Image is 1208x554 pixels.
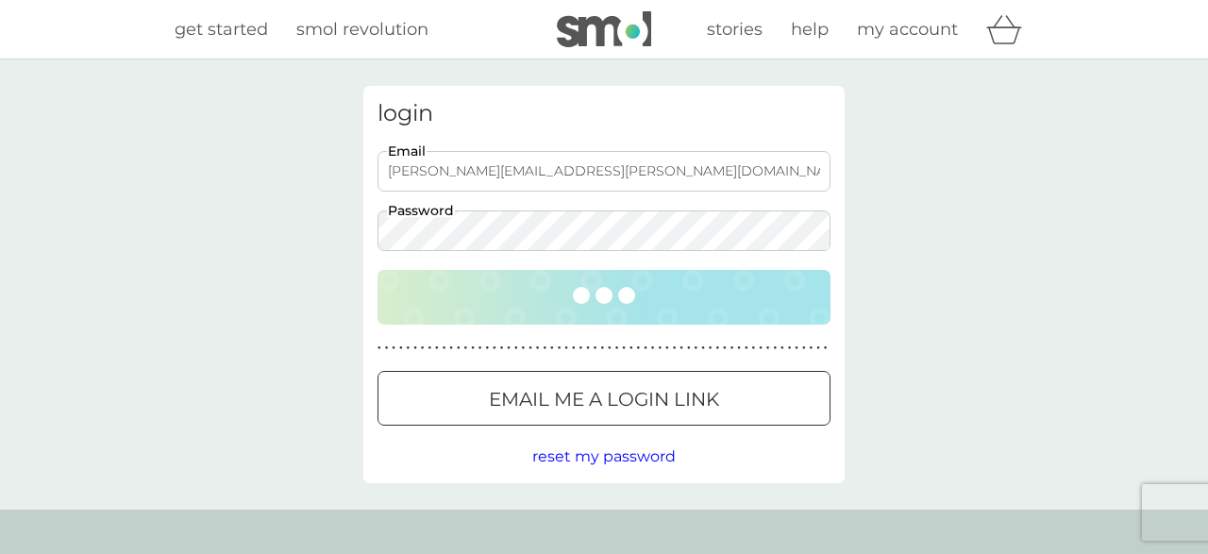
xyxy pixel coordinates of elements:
button: reset my password [532,445,676,469]
p: ● [622,344,626,353]
a: smol revolution [296,16,428,43]
p: ● [701,344,705,353]
p: ● [695,344,698,353]
p: ● [550,344,554,353]
p: ● [810,344,814,353]
p: ● [637,344,641,353]
p: ● [673,344,677,353]
p: ● [824,344,828,353]
p: ● [564,344,568,353]
p: ● [651,344,655,353]
p: ● [586,344,590,353]
p: ● [572,344,576,353]
p: Email me a login link [489,384,719,414]
p: ● [449,344,453,353]
p: ● [737,344,741,353]
p: ● [687,344,691,353]
p: ● [730,344,734,353]
span: my account [857,19,958,40]
p: ● [407,344,411,353]
p: ● [428,344,431,353]
p: ● [780,344,784,353]
p: ● [759,344,763,353]
p: ● [522,344,526,353]
a: my account [857,16,958,43]
p: ● [795,344,798,353]
p: ● [579,344,583,353]
p: ● [377,344,381,353]
p: ● [471,344,475,353]
p: ● [385,344,389,353]
p: ● [679,344,683,353]
p: ● [665,344,669,353]
p: ● [788,344,792,353]
p: ● [536,344,540,353]
p: ● [594,344,597,353]
p: ● [766,344,770,353]
p: ● [558,344,562,353]
p: ● [543,344,546,353]
a: help [791,16,829,43]
span: get started [175,19,268,40]
p: ● [658,344,662,353]
p: ● [600,344,604,353]
p: ● [608,344,612,353]
p: ● [773,344,777,353]
p: ● [392,344,395,353]
span: help [791,19,829,40]
span: smol revolution [296,19,428,40]
p: ● [709,344,713,353]
p: ● [435,344,439,353]
p: ● [514,344,518,353]
p: ● [802,344,806,353]
p: ● [629,344,633,353]
p: ● [478,344,482,353]
p: ● [485,344,489,353]
div: basket [986,10,1033,48]
p: ● [413,344,417,353]
p: ● [443,344,446,353]
span: stories [707,19,763,40]
p: ● [715,344,719,353]
p: ● [723,344,727,353]
p: ● [644,344,647,353]
p: ● [399,344,403,353]
span: reset my password [532,447,676,465]
p: ● [457,344,461,353]
p: ● [816,344,820,353]
img: smol [557,11,651,47]
a: get started [175,16,268,43]
a: stories [707,16,763,43]
button: Email me a login link [377,371,830,426]
p: ● [528,344,532,353]
p: ● [745,344,748,353]
h3: login [377,100,830,127]
p: ● [507,344,511,353]
p: ● [752,344,756,353]
p: ● [464,344,468,353]
p: ● [421,344,425,353]
p: ● [500,344,504,353]
p: ● [493,344,496,353]
p: ● [615,344,619,353]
